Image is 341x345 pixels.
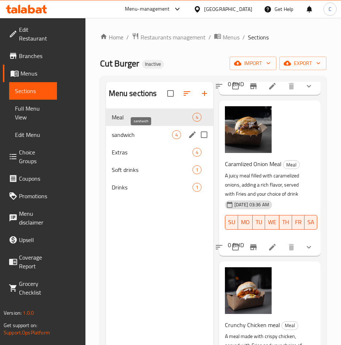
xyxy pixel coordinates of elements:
a: Edit menu item [268,243,277,252]
span: export [285,59,321,68]
span: Caramlized Onion Meal [225,158,281,169]
span: Soft drinks [112,165,192,174]
a: Edit Restaurant [3,21,57,47]
svg: Show Choices [304,82,313,91]
span: TU [256,217,262,227]
a: Grocery Checklist [3,275,57,301]
span: Menus [223,33,240,42]
nav: breadcrumb [100,32,327,42]
span: Coupons [19,174,51,183]
img: Caramlized Onion Meal [225,106,272,153]
svg: Show Choices [304,243,313,252]
span: Grocery Checklist [19,279,51,297]
button: edit [187,129,198,140]
div: Meal4 [106,108,213,126]
span: Sections [248,33,269,42]
span: Crunchy Chicken meal [225,319,280,330]
li: / [126,33,129,42]
span: Meal [282,321,298,330]
span: Select to update [228,239,243,255]
h2: Menu sections [109,88,157,99]
span: 4 [172,131,181,138]
span: Drinks [112,183,192,192]
button: FR [292,215,304,230]
span: [DATE] 03:36 AM [231,201,272,208]
div: Menu-management [125,5,170,14]
span: Version: [4,308,22,318]
a: Upsell [3,231,57,249]
span: sandwich [112,130,172,139]
button: TH [279,215,292,230]
span: Coverage Report [19,253,51,271]
span: Restaurants management [141,33,206,42]
a: Home [100,33,123,42]
a: Support.OpsPlatform [4,328,50,337]
button: show more [300,238,318,256]
button: Branch-specific-item [245,77,262,95]
a: Promotions [3,187,57,205]
span: Select all sections [163,86,178,101]
button: MO [238,215,253,230]
div: Inactive [142,60,164,69]
nav: Menu sections [106,106,213,199]
li: / [242,33,245,42]
span: 1.0.0 [23,308,34,318]
span: Get support on: [4,321,37,330]
button: delete [283,77,300,95]
span: Cut Burger [100,55,139,72]
span: MO [241,217,250,227]
div: Extras4 [106,143,213,161]
span: Sort sections [178,85,196,102]
span: Branches [19,51,51,60]
button: show more [300,77,318,95]
span: Upsell [19,235,51,244]
div: items [192,113,202,122]
div: [GEOGRAPHIC_DATA] [204,5,252,13]
span: import [235,59,271,68]
a: Full Menu View [9,100,57,126]
span: Menus [20,69,51,78]
span: Edit Menu [15,130,51,139]
span: Meal [283,161,299,169]
span: FR [295,217,302,227]
a: Branches [3,47,57,65]
div: items [192,183,202,192]
span: C [329,5,332,13]
span: WE [268,217,276,227]
span: SA [307,217,314,227]
span: Sections [15,87,51,95]
a: Menus [3,65,57,82]
button: Add section [196,85,213,102]
span: SU [228,217,235,227]
span: Extras [112,148,192,157]
div: items [172,130,181,139]
span: Promotions [19,192,51,200]
a: Edit Menu [9,126,57,143]
button: SA [304,215,317,230]
a: Menu disclaimer [3,205,57,231]
span: Meal [112,113,192,122]
a: Coverage Report [3,249,57,275]
img: Crunchy Chicken meal [225,267,272,314]
p: A juicy meal filled with caramelized onions, adding a rich flavor, served with Fries and your cho... [225,171,309,199]
div: sandwich4edit [106,126,213,143]
div: Meal [283,160,300,169]
li: / [208,33,211,42]
span: Choice Groups [19,148,51,165]
a: Menus [214,32,240,42]
button: export [279,57,326,70]
span: 1 [193,166,201,173]
span: 4 [193,149,201,156]
span: Select to update [228,78,243,94]
span: Menu disclaimer [19,209,51,227]
a: Choice Groups [3,143,57,170]
span: 1 [193,184,201,191]
button: import [230,57,276,70]
button: TU [253,215,265,230]
span: Inactive [142,61,164,67]
div: Drinks1 [106,179,213,196]
button: delete [283,238,300,256]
